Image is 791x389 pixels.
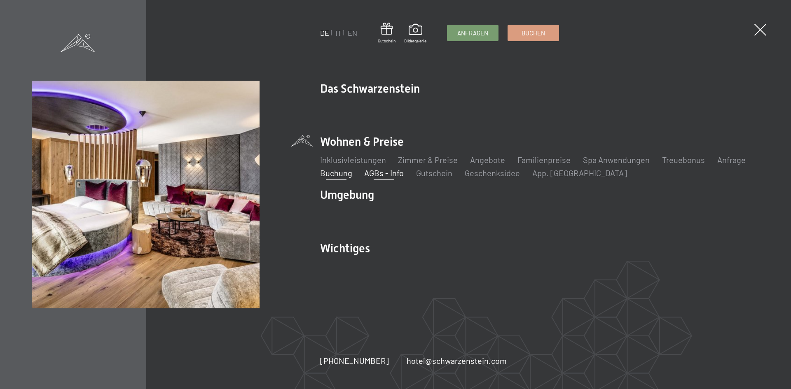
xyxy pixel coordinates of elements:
a: Inklusivleistungen [320,155,386,165]
a: Treuebonus [662,155,705,165]
span: [PHONE_NUMBER] [320,356,388,366]
a: Anfragen [447,25,498,41]
a: Buchung [320,168,352,178]
span: Buchen [522,29,545,37]
a: App. [GEOGRAPHIC_DATA] [532,168,627,178]
a: EN [347,28,357,37]
span: Anfragen [457,29,488,37]
a: Bildergalerie [404,24,426,44]
a: DE [320,28,329,37]
a: Geschenksidee [465,168,520,178]
span: Bildergalerie [404,38,426,44]
a: Buchen [508,25,559,41]
a: Gutschein [416,168,452,178]
a: AGBs - Info [364,168,404,178]
a: Zimmer & Preise [398,155,458,165]
a: Spa Anwendungen [583,155,650,165]
a: Anfrage [717,155,746,165]
a: hotel@schwarzenstein.com [407,355,507,366]
a: Familienpreise [517,155,571,165]
a: Gutschein [377,23,395,44]
a: Angebote [470,155,505,165]
a: [PHONE_NUMBER] [320,355,388,366]
a: IT [335,28,341,37]
span: Gutschein [377,38,395,44]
